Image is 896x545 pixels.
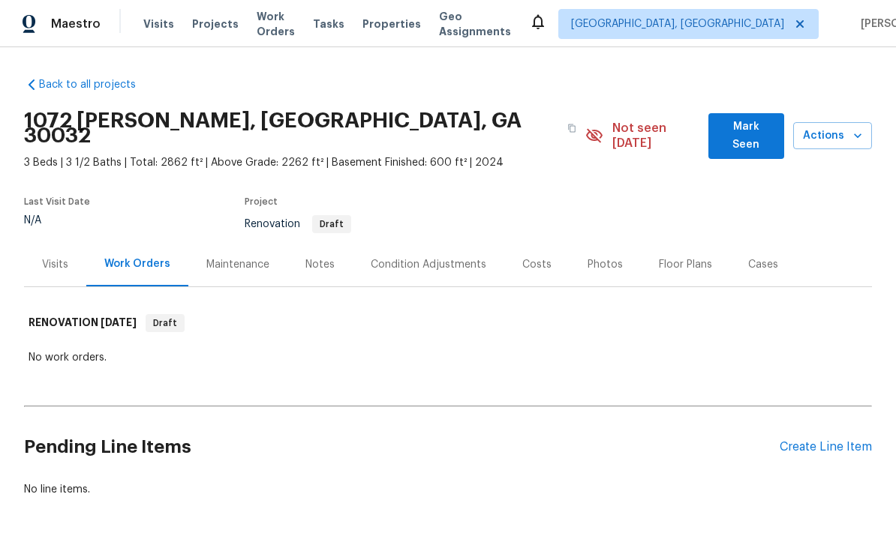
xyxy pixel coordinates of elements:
span: Not seen [DATE] [612,121,699,151]
button: Copy Address [558,115,585,142]
span: Project [245,197,278,206]
h6: RENOVATION [29,314,137,332]
div: Floor Plans [659,257,712,272]
span: [GEOGRAPHIC_DATA], [GEOGRAPHIC_DATA] [571,16,784,31]
div: Visits [42,257,68,272]
div: RENOVATION [DATE]Draft [24,299,872,347]
div: Maintenance [206,257,269,272]
div: No line items. [24,482,872,497]
span: Geo Assignments [439,9,511,39]
span: 3 Beds | 3 1/2 Baths | Total: 2862 ft² | Above Grade: 2262 ft² | Basement Finished: 600 ft² | 2024 [24,155,585,170]
div: Cases [748,257,778,272]
span: [DATE] [101,317,137,328]
span: Draft [314,220,350,229]
div: Work Orders [104,256,170,271]
div: Condition Adjustments [371,257,486,272]
h2: Pending Line Items [24,412,780,482]
span: Maestro [51,16,101,31]
div: No work orders. [29,350,867,365]
div: Photos [588,257,623,272]
h2: 1072 [PERSON_NAME], [GEOGRAPHIC_DATA], GA 30032 [24,113,558,143]
div: Notes [305,257,335,272]
div: N/A [24,215,90,226]
span: Projects [192,16,239,31]
span: Tasks [313,19,344,29]
a: Back to all projects [24,77,168,92]
span: Visits [143,16,174,31]
div: Create Line Item [780,440,872,454]
span: Draft [147,316,183,331]
span: Work Orders [257,9,295,39]
span: Renovation [245,219,351,229]
span: Last Visit Date [24,197,90,206]
span: Properties [362,16,421,31]
button: Actions [793,122,872,150]
span: Mark Seen [720,118,772,154]
button: Mark Seen [708,113,784,159]
div: Costs [522,257,552,272]
span: Actions [805,127,860,145]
